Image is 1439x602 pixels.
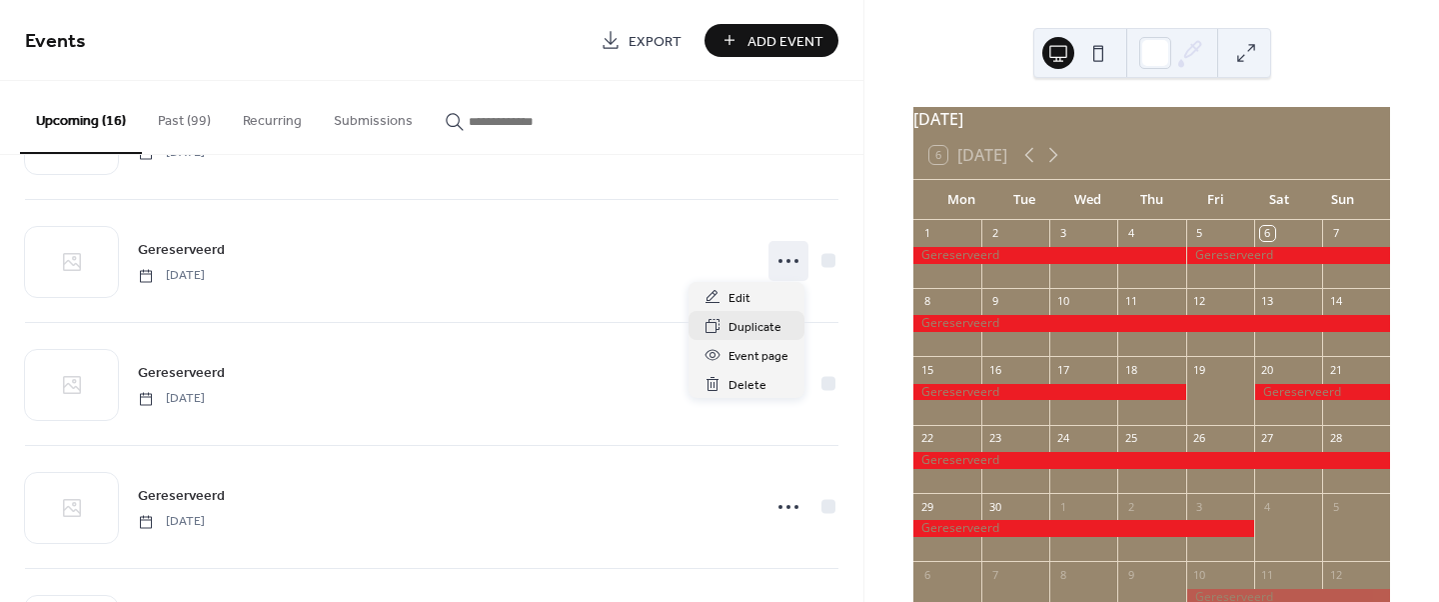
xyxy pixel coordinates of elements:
[138,238,225,261] a: Gereserveerd
[728,288,750,309] span: Edit
[1192,567,1207,582] div: 10
[728,375,766,396] span: Delete
[919,362,934,377] div: 15
[1192,294,1207,309] div: 12
[1055,362,1070,377] div: 17
[1055,226,1070,241] div: 3
[1260,499,1275,514] div: 4
[919,431,934,446] div: 22
[993,180,1057,220] div: Tue
[1192,362,1207,377] div: 19
[1247,180,1311,220] div: Sat
[987,294,1002,309] div: 9
[1120,180,1184,220] div: Thu
[227,81,318,152] button: Recurring
[25,22,86,61] span: Events
[913,315,1390,332] div: Gereserveerd
[1055,499,1070,514] div: 1
[1310,180,1374,220] div: Sun
[1260,362,1275,377] div: 20
[1055,431,1070,446] div: 24
[987,431,1002,446] div: 23
[1328,362,1343,377] div: 21
[586,24,697,57] a: Export
[1123,294,1138,309] div: 11
[1123,226,1138,241] div: 4
[1056,180,1120,220] div: Wed
[1186,247,1390,264] div: Gereserveerd
[1192,431,1207,446] div: 26
[987,226,1002,241] div: 2
[1192,499,1207,514] div: 3
[138,484,225,507] a: Gereserveerd
[987,567,1002,582] div: 7
[987,362,1002,377] div: 16
[913,520,1254,537] div: Gereserveerd
[913,452,1390,469] div: Gereserveerd
[20,81,142,154] button: Upcoming (16)
[1260,226,1275,241] div: 6
[1183,180,1247,220] div: Fri
[747,31,823,52] span: Add Event
[1328,567,1343,582] div: 12
[728,317,781,338] span: Duplicate
[138,240,225,261] span: Gereserveerd
[919,567,934,582] div: 6
[1123,362,1138,377] div: 18
[1260,567,1275,582] div: 11
[1328,499,1343,514] div: 5
[629,31,682,52] span: Export
[1123,567,1138,582] div: 9
[728,346,788,367] span: Event page
[138,363,225,384] span: Gereserveerd
[913,384,1186,401] div: Gereserveerd
[987,499,1002,514] div: 30
[138,361,225,384] a: Gereserveerd
[142,81,227,152] button: Past (99)
[1328,294,1343,309] div: 14
[138,513,205,531] span: [DATE]
[1328,226,1343,241] div: 7
[705,24,838,57] button: Add Event
[318,81,429,152] button: Submissions
[913,247,1186,264] div: Gereserveerd
[1260,431,1275,446] div: 27
[913,107,1390,131] div: [DATE]
[138,267,205,285] span: [DATE]
[138,486,225,507] span: Gereserveerd
[1123,499,1138,514] div: 2
[1055,294,1070,309] div: 10
[1260,294,1275,309] div: 13
[1192,226,1207,241] div: 5
[1254,384,1390,401] div: Gereserveerd
[138,390,205,408] span: [DATE]
[1328,431,1343,446] div: 28
[1123,431,1138,446] div: 25
[919,294,934,309] div: 8
[919,499,934,514] div: 29
[929,180,993,220] div: Mon
[1055,567,1070,582] div: 8
[919,226,934,241] div: 1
